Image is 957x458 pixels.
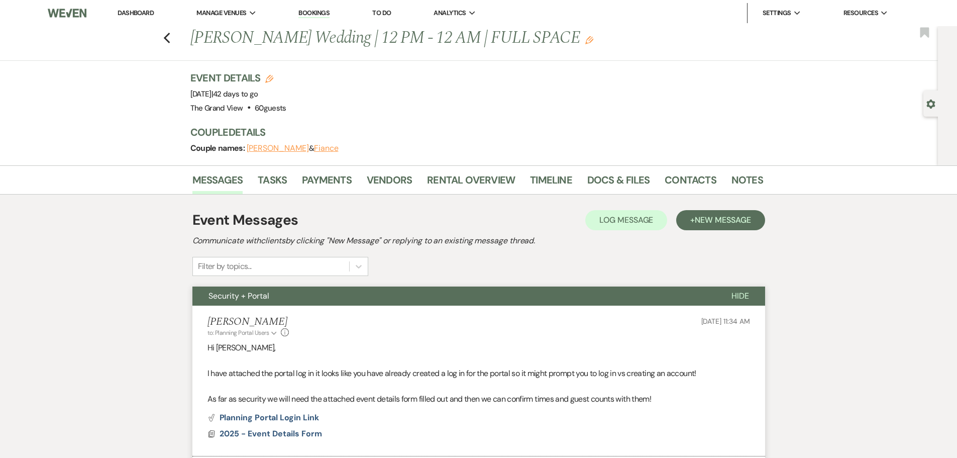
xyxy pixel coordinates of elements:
[211,89,258,99] span: |
[926,99,935,108] button: Open lead details
[207,393,750,406] p: As far as security we will need the attached event details form filled out and then we can confir...
[434,8,466,18] span: Analytics
[715,287,765,306] button: Hide
[247,143,339,153] span: &
[585,210,667,230] button: Log Message
[48,3,86,24] img: Weven Logo
[587,172,650,194] a: Docs & Files
[695,215,751,225] span: New Message
[190,26,641,50] h1: [PERSON_NAME] Wedding | 12 PM - 12 AM | FULL SPACE
[192,172,243,194] a: Messages
[701,317,750,326] span: [DATE] 11:34 AM
[427,172,515,194] a: Rental Overview
[763,8,791,18] span: Settings
[190,103,243,113] span: The Grand View
[530,172,572,194] a: Timeline
[190,71,286,85] h3: Event Details
[207,316,289,328] h5: [PERSON_NAME]
[192,287,715,306] button: Security + Portal
[207,329,269,337] span: to: Planning Portal Users
[599,215,653,225] span: Log Message
[298,9,330,18] a: Bookings
[118,9,154,17] a: Dashboard
[207,342,276,353] span: Hi [PERSON_NAME],
[676,210,765,230] button: +New Message
[190,143,247,153] span: Couple names:
[372,9,391,17] a: To Do
[731,172,763,194] a: Notes
[843,8,878,18] span: Resources
[196,8,246,18] span: Manage Venues
[207,328,279,337] button: to: Planning Portal Users
[220,428,325,440] button: 2025 - Event Details Form
[220,428,322,439] span: 2025 - Event Details Form
[207,367,750,380] p: I have attached the portal log in it looks like you have already created a log in for the portal ...
[302,172,352,194] a: Payments
[367,172,412,194] a: Vendors
[255,103,286,113] span: 60 guests
[190,89,258,99] span: [DATE]
[213,89,258,99] span: 42 days to go
[207,414,319,422] button: Planning Portal Login Link
[314,144,339,152] button: Fiance
[731,291,749,301] span: Hide
[247,144,309,152] button: [PERSON_NAME]
[192,210,298,231] h1: Event Messages
[198,260,252,272] div: Filter by topics...
[220,412,319,423] span: Planning Portal Login Link
[208,291,269,301] span: Security + Portal
[665,172,716,194] a: Contacts
[585,35,593,44] button: Edit
[190,125,753,139] h3: Couple Details
[192,235,765,247] h2: Communicate with clients by clicking "New Message" or replying to an existing message thread.
[258,172,287,194] a: Tasks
